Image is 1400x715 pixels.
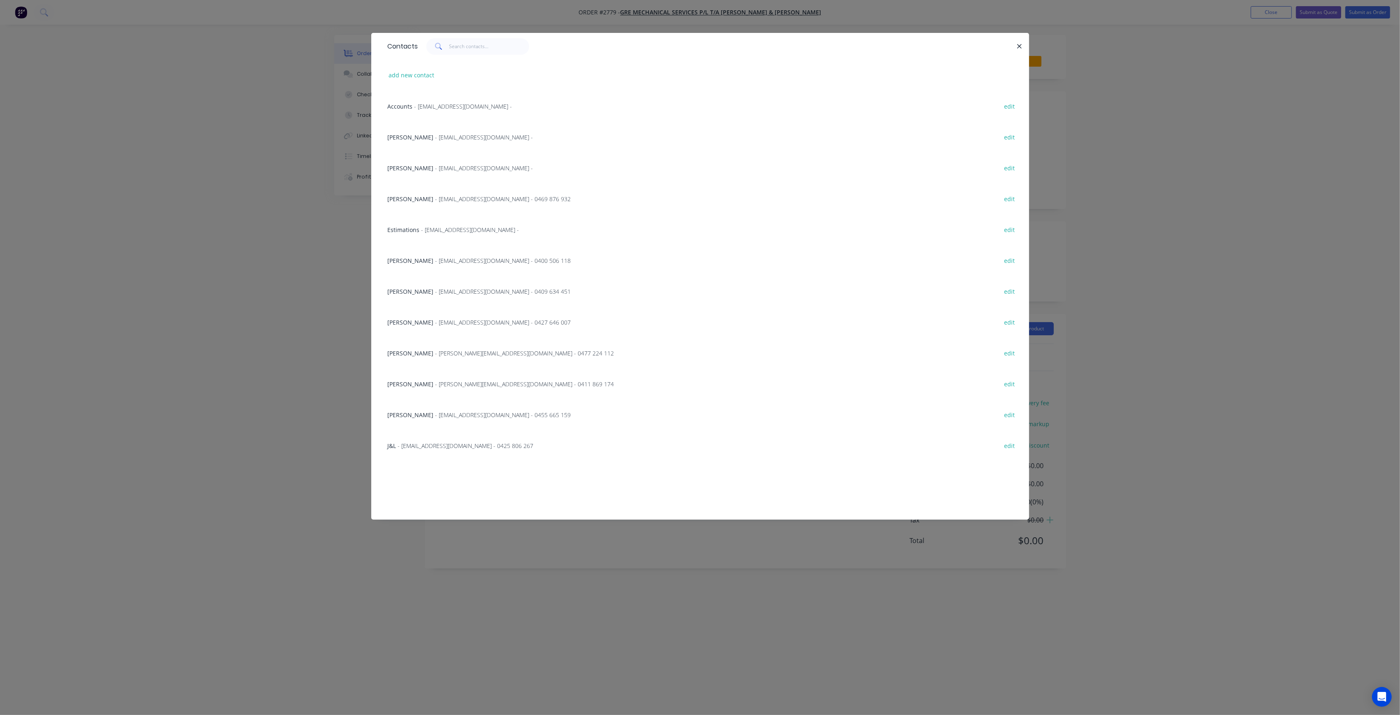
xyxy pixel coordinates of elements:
button: edit [1000,286,1019,297]
button: edit [1000,224,1019,235]
span: - [EMAIL_ADDRESS][DOMAIN_NAME] - 0400 506 118 [435,257,571,265]
span: [PERSON_NAME] [388,349,434,357]
button: edit [1000,440,1019,451]
span: - [EMAIL_ADDRESS][DOMAIN_NAME] - 0455 665 159 [435,411,571,419]
span: J&L [388,442,396,450]
span: - [EMAIL_ADDRESS][DOMAIN_NAME] - 0427 646 007 [435,318,571,326]
span: - [EMAIL_ADDRESS][DOMAIN_NAME] - [435,133,533,141]
button: edit [1000,347,1019,358]
div: Contacts [384,33,418,60]
span: Accounts [388,102,413,110]
button: add new contact [384,70,439,81]
span: [PERSON_NAME] [388,318,434,326]
span: - [EMAIL_ADDRESS][DOMAIN_NAME] - [414,102,512,110]
button: edit [1000,409,1019,420]
button: edit [1000,193,1019,204]
span: [PERSON_NAME] [388,288,434,295]
button: edit [1000,131,1019,142]
span: [PERSON_NAME] [388,133,434,141]
button: edit [1000,255,1019,266]
span: - [PERSON_NAME][EMAIL_ADDRESS][DOMAIN_NAME] - 0477 224 112 [435,349,614,357]
input: Search contacts... [449,38,529,55]
button: edit [1000,316,1019,327]
span: - [EMAIL_ADDRESS][DOMAIN_NAME] - 0469 876 932 [435,195,571,203]
span: [PERSON_NAME] [388,257,434,265]
div: Open Intercom Messenger [1372,687,1392,707]
span: - [EMAIL_ADDRESS][DOMAIN_NAME] - 0425 806 267 [398,442,534,450]
button: edit [1000,378,1019,389]
span: [PERSON_NAME] [388,411,434,419]
button: edit [1000,162,1019,173]
span: - [EMAIL_ADDRESS][DOMAIN_NAME] - 0409 634 451 [435,288,571,295]
span: [PERSON_NAME] [388,164,434,172]
span: [PERSON_NAME] [388,195,434,203]
span: - [EMAIL_ADDRESS][DOMAIN_NAME] - [421,226,519,234]
span: [PERSON_NAME] [388,380,434,388]
button: edit [1000,100,1019,111]
span: - [EMAIL_ADDRESS][DOMAIN_NAME] - [435,164,533,172]
span: Estimations [388,226,420,234]
span: - [PERSON_NAME][EMAIL_ADDRESS][DOMAIN_NAME] - 0411 869 174 [435,380,614,388]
